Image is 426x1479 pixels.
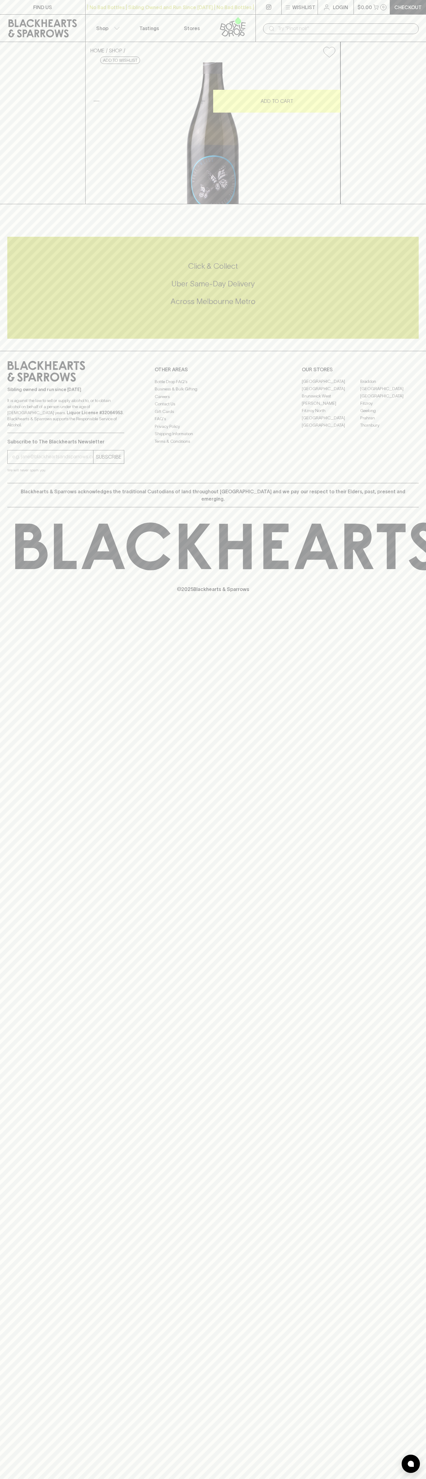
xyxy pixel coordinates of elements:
p: We will never spam you [7,467,124,473]
input: Try "Pinot noir" [278,24,414,33]
p: $0.00 [357,4,372,11]
a: [GEOGRAPHIC_DATA] [302,414,360,422]
strong: Liquor License #32064953 [67,410,123,415]
a: Privacy Policy [155,423,272,430]
a: [GEOGRAPHIC_DATA] [302,422,360,429]
p: OUR STORES [302,366,419,373]
p: Stores [184,25,200,32]
button: SUBSCRIBE [93,450,124,463]
a: Geelong [360,407,419,414]
img: bubble-icon [408,1461,414,1467]
p: Tastings [139,25,159,32]
p: FIND US [33,4,52,11]
p: Login [333,4,348,11]
img: 40776.png [86,62,340,204]
a: Fitzroy [360,400,419,407]
p: Checkout [394,4,422,11]
a: [GEOGRAPHIC_DATA] [302,385,360,393]
p: Shop [96,25,108,32]
a: FAQ's [155,415,272,423]
a: [PERSON_NAME] [302,400,360,407]
button: Add to wishlist [321,44,338,60]
a: Braddon [360,378,419,385]
a: Gift Cards [155,408,272,415]
a: Brunswick West [302,393,360,400]
a: Careers [155,393,272,400]
a: Business & Bulk Gifting [155,386,272,393]
a: Terms & Conditions [155,438,272,445]
a: Bottle Drop FAQ's [155,378,272,385]
h5: Uber Same-Day Delivery [7,279,419,289]
a: Thornbury [360,422,419,429]
p: OTHER AREAS [155,366,272,373]
p: Wishlist [292,4,315,11]
button: Add to wishlist [100,57,140,64]
a: Fitzroy North [302,407,360,414]
h5: Across Melbourne Metro [7,296,419,306]
h5: Click & Collect [7,261,419,271]
p: Sibling owned and run since [DATE] [7,386,124,393]
a: Prahran [360,414,419,422]
a: [GEOGRAPHIC_DATA] [302,378,360,385]
p: 0 [382,5,385,9]
input: e.g. jane@blackheartsandsparrows.com.au [12,452,93,462]
button: Shop [86,15,128,42]
div: Call to action block [7,237,419,339]
a: Tastings [128,15,171,42]
p: It is against the law to sell or supply alcohol to, or to obtain alcohol on behalf of a person un... [7,397,124,428]
a: Contact Us [155,400,272,408]
a: [GEOGRAPHIC_DATA] [360,385,419,393]
a: HOME [90,48,104,53]
p: SUBSCRIBE [96,453,121,460]
p: Blackhearts & Sparrows acknowledges the traditional Custodians of land throughout [GEOGRAPHIC_DAT... [12,488,414,502]
a: [GEOGRAPHIC_DATA] [360,393,419,400]
button: ADD TO CART [213,90,340,113]
a: Shipping Information [155,430,272,438]
p: Subscribe to The Blackhearts Newsletter [7,438,124,445]
a: SHOP [109,48,122,53]
a: Stores [171,15,213,42]
p: ADD TO CART [261,97,293,105]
